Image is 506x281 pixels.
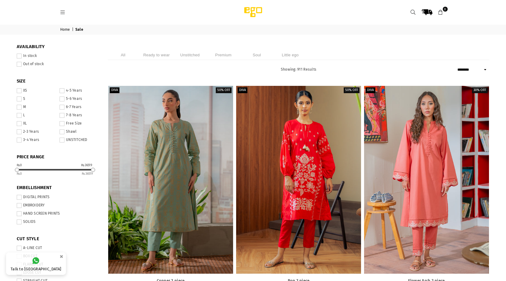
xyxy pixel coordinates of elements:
label: DIGITAL PRINTS [17,195,99,200]
label: 50% off [344,87,360,93]
a: Pop 2 piece [236,86,361,273]
label: 50% off [216,87,232,93]
label: A-LINE CUT [17,246,99,251]
a: Copper 2 piece [108,86,233,273]
li: Ready to wear [141,50,172,60]
a: Menu [57,10,68,14]
li: Little ego [275,50,305,60]
ins: 36519 [82,172,93,176]
label: 2-3 Years [17,129,56,134]
label: HAND SCREEN PRINTS [17,211,99,216]
li: All [108,50,138,60]
ins: 0 [17,172,22,176]
span: EMBELLISHMENT [17,185,99,191]
label: EMBROIDERY [17,203,99,208]
label: Shawl [60,129,99,134]
li: Soul [242,50,272,60]
span: SIZE [17,78,99,84]
label: Diva [238,87,247,93]
span: Availability [17,44,99,50]
a: Flower Arch 2 piece [364,86,489,273]
a: 0 [435,7,446,18]
li: Premium [208,50,239,60]
a: Home [60,27,71,32]
label: Diva [110,87,119,93]
button: × [58,251,65,262]
nav: breadcrumbs [56,25,451,35]
label: 3-4 Years [17,138,56,142]
a: Search [408,7,419,18]
label: XS [17,88,56,93]
span: CUT STYLE [17,236,99,242]
li: Unstitched [175,50,205,60]
div: ₨36519 [81,164,92,167]
span: Showing: 911 Results [281,67,316,72]
label: Diva [366,87,375,93]
label: S [17,97,56,101]
span: | [72,27,74,32]
label: 4-5 Years [60,88,99,93]
span: Sale [75,27,84,32]
label: In stock [17,54,99,58]
label: 6-7 Years [60,105,99,110]
label: SOLIDS [17,220,99,224]
label: 30% off [472,87,487,93]
span: 0 [443,7,448,12]
label: XL [17,121,56,126]
label: L [17,113,56,118]
label: 7-8 Years [60,113,99,118]
label: UNSTITCHED [60,138,99,142]
label: Free Size [60,121,99,126]
a: Talk to [GEOGRAPHIC_DATA] [6,252,66,275]
div: ₨0 [17,164,22,167]
img: Ego [227,6,279,18]
label: Out of stock [17,62,99,67]
span: PRICE RANGE [17,154,99,160]
label: M [17,105,56,110]
label: 5-6 Years [60,97,99,101]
